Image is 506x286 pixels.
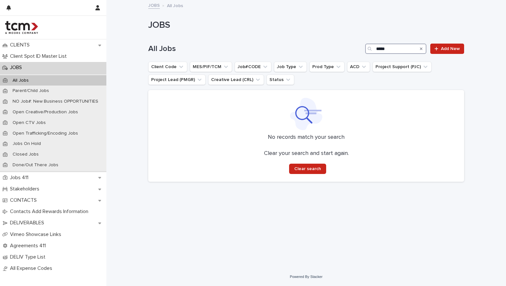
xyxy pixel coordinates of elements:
[347,62,370,72] button: ACD
[7,65,27,71] p: JOBS
[7,197,42,203] p: CONTACTS
[290,275,322,279] a: Powered By Stacker
[7,88,54,94] p: Parent/Child Jobs
[7,175,34,181] p: Jobs 411
[7,53,72,59] p: Client Spot ID Master List
[373,62,432,72] button: Project Support (PJC)
[7,265,57,271] p: All Expense Codes
[430,44,464,54] a: Add New
[7,99,103,104] p: NO Job#: New Business OPPORTUNITIES
[7,109,83,115] p: Open Creative/Production Jobs
[5,21,38,34] img: 4hMmSqQkux38exxPVZHQ
[441,46,460,51] span: Add New
[148,1,160,9] a: JOBS
[208,75,264,85] button: Creative Lead (CRL)
[148,44,363,54] h1: All Jobs
[309,62,345,72] button: Prod Type
[7,254,51,260] p: DELIV Type List
[7,120,51,126] p: Open CTV Jobs
[7,243,51,249] p: Agreements 411
[7,186,44,192] p: Stakeholders
[7,78,34,83] p: All Jobs
[289,164,326,174] button: Clear search
[294,167,321,171] span: Clear search
[7,220,49,226] p: DELIVERABLES
[264,150,349,157] p: Clear your search and start again.
[7,209,93,215] p: Contacts Add Rewards Information
[7,131,83,136] p: Open Trafficking/Encoding Jobs
[7,42,35,48] p: CLIENTS
[167,2,183,9] p: All Jobs
[274,62,307,72] button: Job Type
[148,75,206,85] button: Project Lead (PMGR)
[7,141,46,147] p: Jobs On Hold
[7,162,63,168] p: Done/Out There Jobs
[190,62,232,72] button: MES/PIF/TCM
[148,62,187,72] button: Client Code
[148,20,464,31] h1: JOBS
[7,231,66,238] p: Vimeo Showcase Links
[267,75,294,85] button: Status
[235,62,271,72] button: Job#CODE
[156,134,456,141] p: No records match your search
[7,152,44,157] p: Closed Jobs
[365,44,426,54] input: Search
